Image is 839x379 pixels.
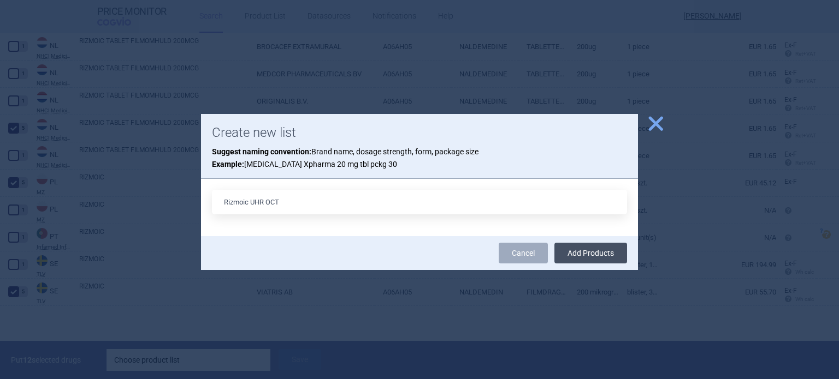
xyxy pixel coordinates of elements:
h1: Create new list [212,125,627,141]
p: Brand name, dosage strength, form, package size [MEDICAL_DATA] Xpharma 20 mg tbl pckg 30 [212,146,627,170]
strong: Suggest naming convention: [212,147,311,156]
strong: Example: [212,160,244,169]
button: Add Products [554,243,627,263]
input: List name [212,190,627,214]
a: Cancel [499,243,548,263]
